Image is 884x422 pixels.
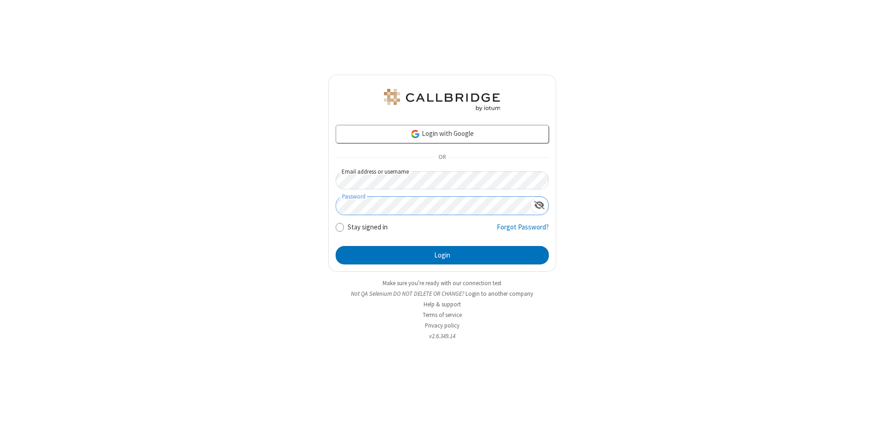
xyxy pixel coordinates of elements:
input: Email address or username [336,171,549,189]
a: Forgot Password? [497,222,549,240]
button: Login to another company [465,289,533,298]
li: v2.6.349.14 [328,332,556,340]
button: Login [336,246,549,264]
div: Show password [530,197,548,214]
label: Stay signed in [348,222,388,233]
a: Privacy policy [425,322,459,329]
img: QA Selenium DO NOT DELETE OR CHANGE [382,89,502,111]
li: Not QA Selenium DO NOT DELETE OR CHANGE? [328,289,556,298]
img: google-icon.png [410,129,420,139]
a: Help & support [424,300,461,308]
a: Make sure you're ready with our connection test [383,279,501,287]
a: Terms of service [423,311,462,319]
span: OR [435,151,449,164]
a: Login with Google [336,125,549,143]
input: Password [336,197,530,215]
